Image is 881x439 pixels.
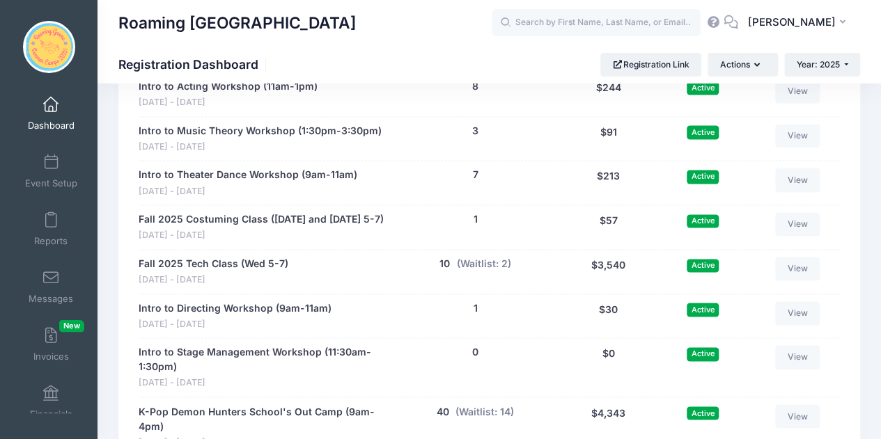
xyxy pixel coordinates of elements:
span: Active [687,214,719,228]
span: Financials [30,408,72,420]
span: New [59,320,84,332]
span: Active [687,81,719,95]
button: (Waitlist: 2) [457,257,511,271]
a: Financials [18,378,84,426]
span: [PERSON_NAME] [747,15,835,30]
a: View [775,404,820,428]
span: Active [687,303,719,316]
h1: Roaming [GEOGRAPHIC_DATA] [118,7,356,39]
span: Messages [29,293,73,305]
span: Reports [34,235,68,247]
span: [DATE] - [DATE] [139,141,382,154]
div: $0 [559,345,657,390]
h1: Registration Dashboard [118,57,270,72]
span: Active [687,170,719,183]
button: 1 [473,212,477,227]
button: 0 [472,345,478,360]
a: Event Setup [18,147,84,195]
span: Event Setup [25,177,77,189]
input: Search by First Name, Last Name, or Email... [492,9,701,37]
button: 7 [472,168,478,182]
a: View [775,212,820,236]
button: 10 [439,257,450,271]
button: 8 [472,79,478,94]
a: View [775,168,820,191]
button: (Waitlist: 14) [455,404,514,419]
a: Fall 2025 Tech Class (Wed 5-7) [139,257,288,271]
span: Year: 2025 [797,59,840,70]
button: 1 [473,301,477,316]
a: Intro to Stage Management Workshop (11:30am-1:30pm) [139,345,384,374]
div: $213 [559,168,657,198]
div: $57 [559,212,657,242]
span: Invoices [33,351,69,362]
a: Registration Link [600,53,701,77]
span: Active [687,125,719,138]
a: Intro to Directing Workshop (9am-11am) [139,301,332,316]
span: [DATE] - [DATE] [139,96,318,109]
div: $30 [559,301,657,331]
a: Intro to Theater Dance Workshop (9am-11am) [139,168,357,182]
span: Active [687,259,719,272]
a: K-Pop Demon Hunters School's Out Camp (9am-4pm) [139,404,384,433]
span: Active [687,347,719,360]
button: Actions [708,53,777,77]
span: [DATE] - [DATE] [139,318,332,331]
span: [DATE] - [DATE] [139,273,288,287]
a: View [775,124,820,147]
button: Year: 2025 [784,53,860,77]
a: View [775,301,820,325]
a: View [775,345,820,369]
div: $244 [559,79,657,109]
a: View [775,257,820,280]
a: Dashboard [18,89,84,138]
a: Messages [18,262,84,311]
a: InvoicesNew [18,320,84,369]
img: Roaming Gnome Theatre [23,21,75,73]
span: [DATE] - [DATE] [139,229,384,242]
span: [DATE] - [DATE] [139,376,384,390]
a: Reports [18,205,84,253]
span: Dashboard [28,120,75,131]
a: Fall 2025 Costuming Class ([DATE] and [DATE] 5-7) [139,212,384,227]
div: $3,540 [559,257,657,287]
span: [DATE] - [DATE] [139,185,357,198]
span: Active [687,406,719,420]
a: Intro to Acting Workshop (11am-1pm) [139,79,318,94]
a: Intro to Music Theory Workshop (1:30pm-3:30pm) [139,124,382,138]
div: $91 [559,124,657,154]
a: View [775,79,820,103]
button: 40 [437,404,449,419]
button: [PERSON_NAME] [738,7,860,39]
button: 3 [472,124,478,138]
